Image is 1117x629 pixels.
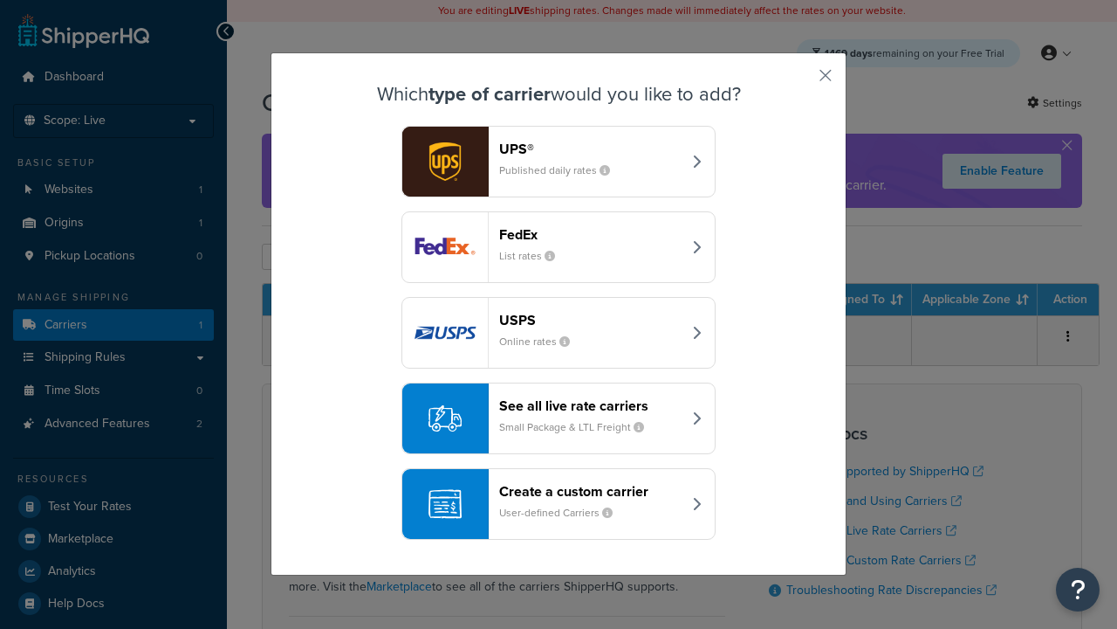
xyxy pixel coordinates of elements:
button: usps logoUSPSOnline rates [401,297,716,369]
img: icon-carrier-liverate-becf4550.svg [428,402,462,435]
button: ups logoUPS®Published daily rates [401,126,716,197]
header: USPS [499,312,682,328]
strong: type of carrier [428,79,551,108]
button: Create a custom carrierUser-defined Carriers [401,468,716,540]
header: See all live rate carriers [499,397,682,414]
small: User-defined Carriers [499,505,627,521]
header: FedEx [499,226,682,243]
small: Online rates [499,334,584,349]
h3: Which would you like to add? [315,84,802,105]
img: fedEx logo [402,212,488,282]
small: Small Package & LTL Freight [499,419,658,435]
img: icon-carrier-custom-c93b8a24.svg [428,487,462,521]
button: fedEx logoFedExList rates [401,211,716,283]
img: usps logo [402,298,488,368]
header: Create a custom carrier [499,483,682,500]
small: List rates [499,248,569,264]
button: Open Resource Center [1056,568,1100,612]
small: Published daily rates [499,162,624,178]
header: UPS® [499,141,682,157]
img: ups logo [402,127,488,197]
button: See all live rate carriersSmall Package & LTL Freight [401,383,716,454]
